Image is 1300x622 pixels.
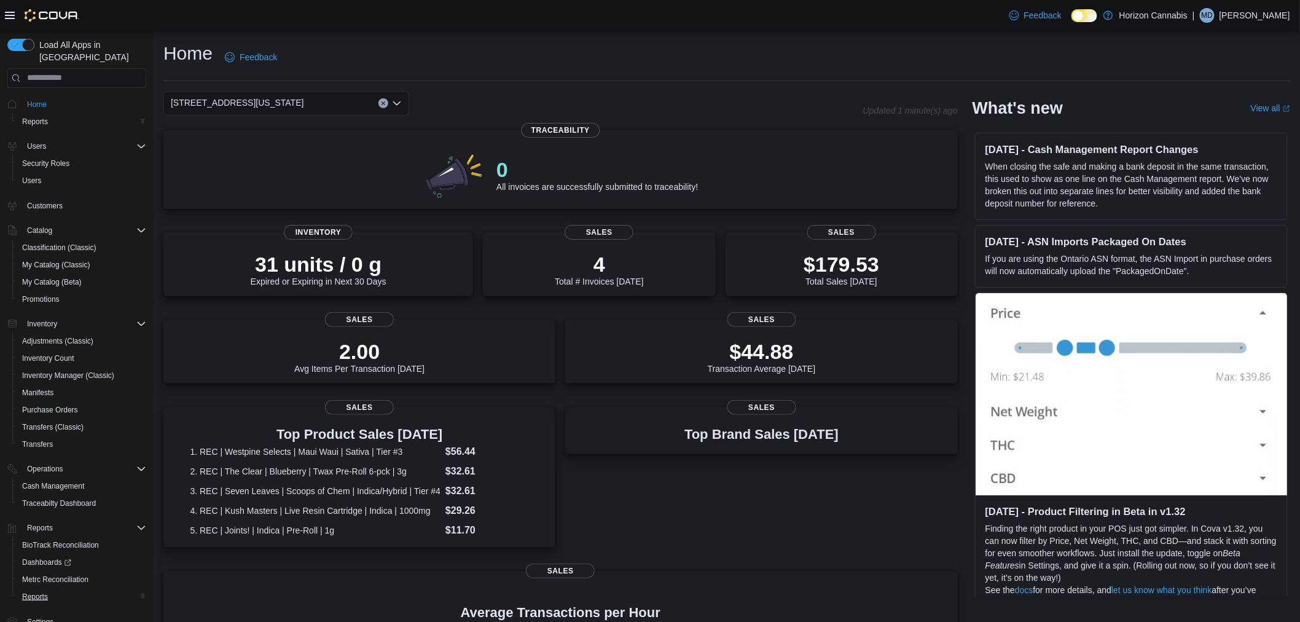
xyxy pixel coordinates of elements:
[17,589,146,604] span: Reports
[12,419,151,436] button: Transfers (Classic)
[22,498,96,508] span: Traceabilty Dashboard
[17,173,46,188] a: Users
[17,275,146,289] span: My Catalog (Beta)
[1111,585,1212,595] a: let us know what you think
[1071,22,1072,23] span: Dark Mode
[17,496,101,511] a: Traceabilty Dashboard
[12,291,151,308] button: Promotions
[190,465,441,478] dt: 2. REC | The Clear | Blueberry | Twax Pre-Roll 6-pck | 3g
[17,275,87,289] a: My Catalog (Beta)
[2,460,151,478] button: Operations
[22,371,114,380] span: Inventory Manager (Classic)
[17,420,146,435] span: Transfers (Classic)
[1283,105,1290,112] svg: External link
[12,367,151,384] button: Inventory Manager (Classic)
[17,496,146,511] span: Traceabilty Dashboard
[17,368,146,383] span: Inventory Manager (Classic)
[526,564,595,578] span: Sales
[1251,103,1290,113] a: View allExternal link
[17,555,76,570] a: Dashboards
[17,292,146,307] span: Promotions
[22,405,78,415] span: Purchase Orders
[22,198,146,213] span: Customers
[973,98,1063,118] h2: What's new
[12,256,151,274] button: My Catalog (Classic)
[22,117,48,127] span: Reports
[12,588,151,605] button: Reports
[2,197,151,215] button: Customers
[985,143,1277,155] h3: [DATE] - Cash Management Report Changes
[445,444,529,459] dd: $56.44
[445,503,529,518] dd: $29.26
[985,235,1277,248] h3: [DATE] - ASN Imports Packaged On Dates
[684,427,839,442] h3: Top Brand Sales [DATE]
[22,462,146,476] span: Operations
[1004,3,1067,28] a: Feedback
[565,225,633,240] span: Sales
[985,522,1277,584] p: Finding the right product in your POS just got simpler. In Cova v1.32, you can now filter by Pric...
[522,123,600,138] span: Traceability
[22,592,48,602] span: Reports
[17,437,58,452] a: Transfers
[22,422,84,432] span: Transfers (Classic)
[863,106,958,116] p: Updated 1 minute(s) ago
[22,317,146,331] span: Inventory
[12,478,151,495] button: Cash Management
[12,113,151,130] button: Reports
[2,95,151,113] button: Home
[17,114,53,129] a: Reports
[17,538,104,553] a: BioTrack Reconciliation
[1202,8,1213,23] span: MD
[17,240,146,255] span: Classification (Classic)
[378,98,388,108] button: Clear input
[17,334,146,348] span: Adjustments (Classic)
[17,156,74,171] a: Security Roles
[17,437,146,452] span: Transfers
[1071,9,1097,22] input: Dark Mode
[27,464,63,474] span: Operations
[22,439,53,449] span: Transfers
[27,141,46,151] span: Users
[2,222,151,239] button: Catalog
[294,339,425,374] div: Avg Items Per Transaction [DATE]
[1015,585,1033,595] a: docs
[22,462,68,476] button: Operations
[708,339,816,374] div: Transaction Average [DATE]
[555,252,643,277] p: 4
[17,173,146,188] span: Users
[1200,8,1215,23] div: Morgan Dean
[12,274,151,291] button: My Catalog (Beta)
[12,239,151,256] button: Classification (Classic)
[1024,9,1062,22] span: Feedback
[445,464,529,479] dd: $32.61
[22,243,96,253] span: Classification (Classic)
[985,584,1277,608] p: See the for more details, and after you’ve given it a try.
[325,400,394,415] span: Sales
[496,157,698,182] p: 0
[17,572,93,587] a: Metrc Reconciliation
[22,540,99,550] span: BioTrack Reconciliation
[17,258,95,272] a: My Catalog (Classic)
[325,312,394,327] span: Sales
[22,277,82,287] span: My Catalog (Beta)
[17,403,146,417] span: Purchase Orders
[12,350,151,367] button: Inventory Count
[12,172,151,189] button: Users
[985,253,1277,277] p: If you are using the Ontario ASN format, the ASN Import in purchase orders will now automatically...
[251,252,386,286] div: Expired or Expiring in Next 30 Days
[163,41,213,66] h1: Home
[17,156,146,171] span: Security Roles
[1220,8,1290,23] p: [PERSON_NAME]
[27,201,63,211] span: Customers
[807,225,876,240] span: Sales
[22,199,68,213] a: Customers
[12,571,151,588] button: Metrc Reconciliation
[17,420,88,435] a: Transfers (Classic)
[22,353,74,363] span: Inventory Count
[22,521,146,535] span: Reports
[12,436,151,453] button: Transfers
[22,317,62,331] button: Inventory
[22,336,93,346] span: Adjustments (Classic)
[17,589,53,604] a: Reports
[12,155,151,172] button: Security Roles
